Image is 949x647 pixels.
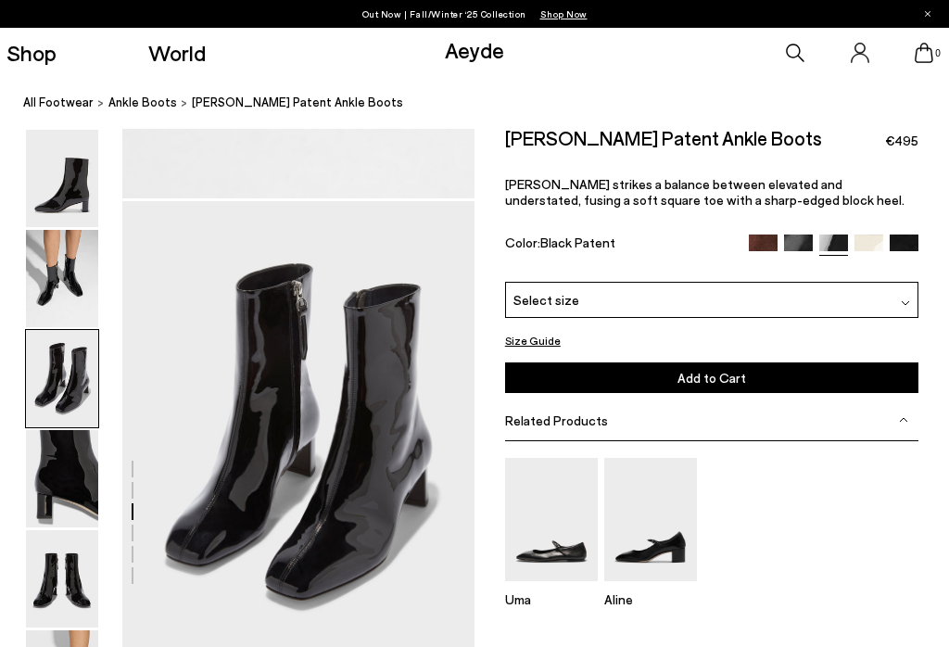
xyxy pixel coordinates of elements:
img: Aline Leather Mary-Jane Pumps [604,458,697,581]
span: ankle boots [108,95,177,109]
h2: [PERSON_NAME] Patent Ankle Boots [505,129,822,147]
img: Millie Patent Ankle Boots - Image 4 [26,430,98,527]
p: [PERSON_NAME] strikes a balance between elevated and understated, fusing a soft square toe with a... [505,176,918,208]
span: Add to Cart [677,370,746,386]
a: World [148,42,206,64]
div: Color: [505,235,736,256]
a: Shop [6,42,57,64]
nav: breadcrumb [23,78,949,129]
p: Out Now | Fall/Winter ‘25 Collection [362,5,588,23]
img: Millie Patent Ankle Boots - Image 1 [26,130,98,227]
a: 0 [915,43,933,63]
p: Aline [604,591,697,607]
span: Black Patent [540,235,615,250]
span: Navigate to /collections/new-in [540,8,588,19]
button: Add to Cart [505,362,918,393]
span: Select size [513,290,579,310]
p: Uma [505,591,598,607]
span: €495 [885,132,918,150]
img: Millie Patent Ankle Boots - Image 3 [26,330,98,427]
img: Uma Mary-Jane Flats [505,458,598,581]
a: All Footwear [23,93,94,112]
button: Size Guide [505,331,561,349]
span: [PERSON_NAME] Patent Ankle Boots [192,93,403,112]
a: ankle boots [108,93,177,112]
a: Uma Mary-Jane Flats Uma [505,568,598,607]
span: Related Products [505,412,608,428]
a: Aeyde [445,36,504,63]
img: Millie Patent Ankle Boots - Image 5 [26,530,98,628]
img: Millie Patent Ankle Boots - Image 2 [26,230,98,327]
img: svg%3E [901,298,910,308]
img: svg%3E [899,415,908,425]
span: 0 [933,48,943,58]
a: Aline Leather Mary-Jane Pumps Aline [604,568,697,607]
